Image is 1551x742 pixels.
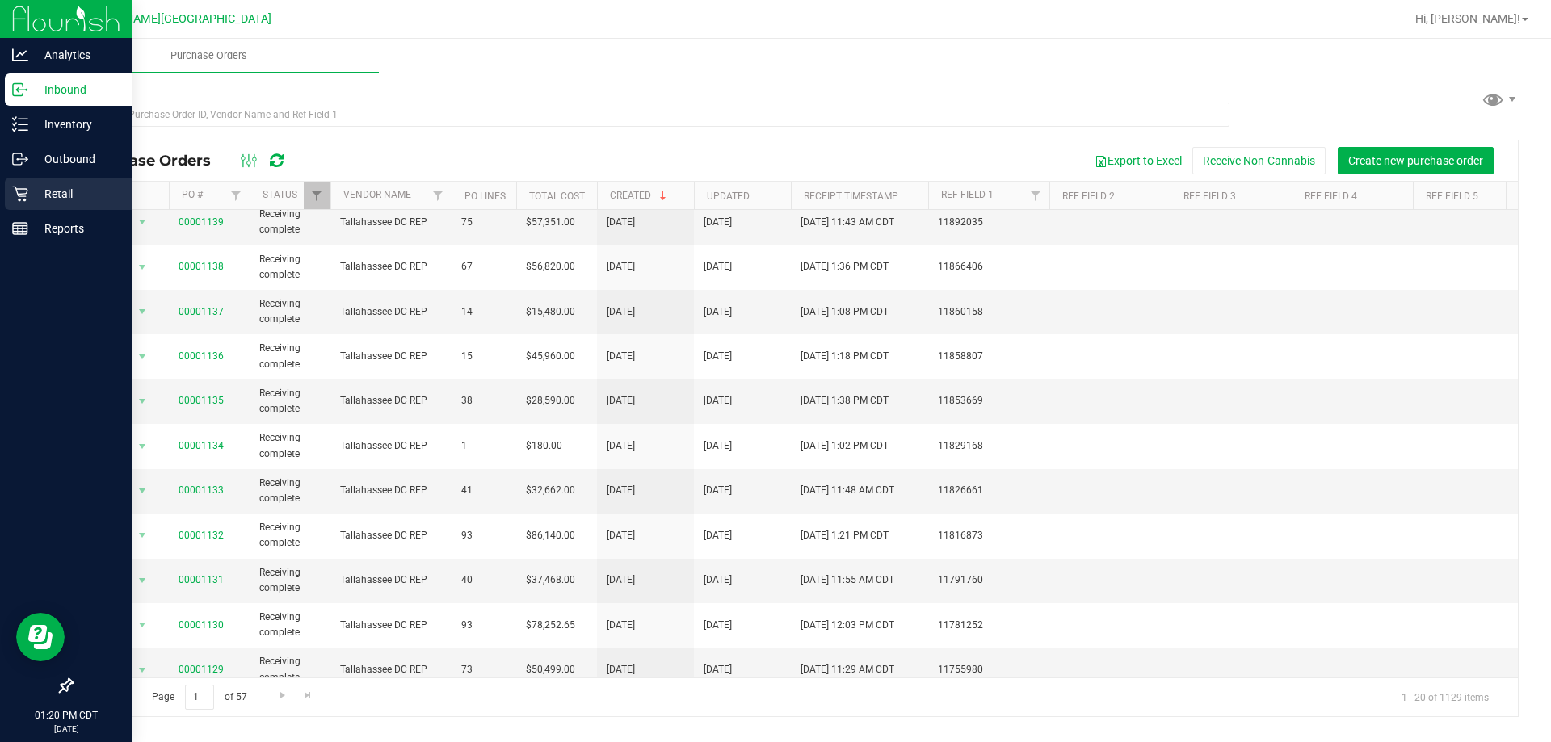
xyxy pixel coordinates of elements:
span: 93 [461,528,506,543]
span: [DATE] [704,393,732,409]
a: Receipt Timestamp [804,191,898,202]
span: $56,820.00 [526,259,575,275]
span: select [132,480,153,502]
a: 00001132 [179,530,224,541]
span: Receiving complete [259,654,321,685]
span: select [132,211,153,233]
span: [DATE] 11:48 AM CDT [801,483,894,498]
span: 93 [461,618,506,633]
a: Ref Field 1 [941,189,994,200]
span: Tallahassee DC REP [340,662,442,677]
span: [DATE] [704,259,732,275]
span: Receiving complete [259,520,321,551]
inline-svg: Analytics [12,47,28,63]
span: 14 [461,304,506,320]
span: $37,468.00 [526,572,575,588]
span: 11826661 [938,483,1040,498]
span: Create new purchase order [1348,154,1483,167]
span: [DATE] [607,483,635,498]
span: [DATE] 11:29 AM CDT [801,662,894,677]
a: Purchase Orders [39,39,379,73]
inline-svg: Inbound [12,82,28,98]
span: [DATE] [704,438,732,454]
span: Receiving complete [259,207,321,237]
span: 67 [461,259,506,275]
inline-svg: Outbound [12,151,28,167]
span: Tallahassee DC REP [340,259,442,275]
span: $32,662.00 [526,483,575,498]
a: 00001139 [179,216,224,228]
a: 00001133 [179,484,224,496]
span: Page of 57 [138,685,260,710]
input: 1 [185,685,214,710]
span: [DATE] [607,393,635,409]
span: $86,140.00 [526,528,575,543]
a: Ref Field 4 [1305,191,1357,202]
a: 00001134 [179,440,224,451]
span: $28,590.00 [526,393,575,409]
span: [DATE] 12:03 PM CDT [801,618,894,633]
span: Ft [PERSON_NAME][GEOGRAPHIC_DATA] [58,12,271,26]
span: Tallahassee DC REP [340,438,442,454]
a: Filter [1023,182,1049,209]
button: Export to Excel [1084,147,1192,174]
span: 11791760 [938,572,1040,588]
span: select [132,435,153,458]
span: Receiving complete [259,476,321,506]
span: [DATE] [704,483,732,498]
span: 11781252 [938,618,1040,633]
span: $78,252.65 [526,618,575,633]
a: PO Lines [464,191,506,202]
span: 11829168 [938,438,1040,454]
span: select [132,346,153,368]
span: [DATE] [704,215,732,230]
span: 11858807 [938,349,1040,364]
span: [DATE] [607,215,635,230]
span: 1 - 20 of 1129 items [1389,685,1502,709]
span: select [132,256,153,279]
a: Total Cost [529,191,585,202]
span: Tallahassee DC REP [340,528,442,543]
span: Tallahassee DC REP [340,215,442,230]
p: Retail [28,184,125,203]
span: [DATE] [704,618,732,633]
span: [DATE] 1:18 PM CDT [801,349,889,364]
span: Tallahassee DC REP [340,572,442,588]
span: [DATE] 1:21 PM CDT [801,528,889,543]
a: 00001131 [179,574,224,585]
span: 11853669 [938,393,1040,409]
span: [DATE] 11:55 AM CDT [801,572,894,588]
a: Ref Field 5 [1426,191,1478,202]
span: $50,499.00 [526,662,575,677]
a: PO # [182,189,203,200]
p: Reports [28,219,125,238]
span: [DATE] 1:02 PM CDT [801,438,889,454]
a: 00001129 [179,664,224,675]
a: Filter [425,182,452,209]
a: Updated [707,191,750,202]
span: Tallahassee DC REP [340,618,442,633]
a: Go to the next page [271,685,294,706]
span: [DATE] [704,349,732,364]
a: 00001130 [179,619,224,631]
span: $57,351.00 [526,215,575,230]
span: $15,480.00 [526,304,575,320]
span: 11866406 [938,259,1040,275]
a: Filter [223,182,250,209]
p: Inbound [28,80,125,99]
button: Create new purchase order [1338,147,1494,174]
inline-svg: Reports [12,220,28,237]
span: 11816873 [938,528,1040,543]
a: 00001137 [179,306,224,317]
span: [DATE] [607,528,635,543]
span: Receiving complete [259,341,321,371]
span: [DATE] [704,572,732,588]
span: 75 [461,215,506,230]
a: Ref Field 3 [1183,191,1236,202]
a: Created [610,190,670,201]
a: Ref Field 2 [1062,191,1115,202]
span: [DATE] 1:38 PM CDT [801,393,889,409]
span: [DATE] [607,438,635,454]
span: $45,960.00 [526,349,575,364]
span: [DATE] [704,528,732,543]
